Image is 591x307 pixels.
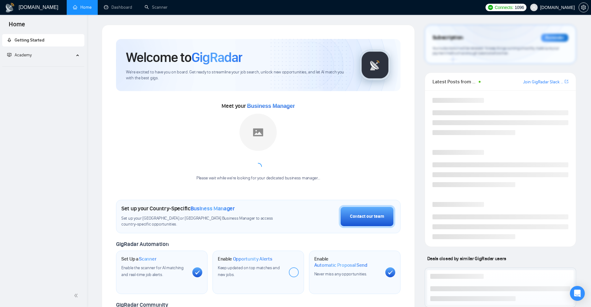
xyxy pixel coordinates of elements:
span: Opportunity Alerts [233,256,272,262]
span: Business Manager [190,205,235,212]
h1: Enable [314,256,380,268]
a: dashboardDashboard [104,5,132,10]
li: Academy Homepage [2,64,84,68]
span: Academy [15,52,32,58]
div: Please wait while we're looking for your dedicated business manager... [193,175,324,181]
span: Scanner [139,256,156,262]
img: placeholder.png [240,114,277,151]
a: export [565,79,568,85]
span: Getting Started [15,37,44,43]
div: Contact our team [350,213,384,220]
span: loading [253,162,263,172]
button: Contact our team [339,205,395,228]
span: double-left [74,292,80,299]
h1: Welcome to [126,49,242,66]
li: Getting Started [2,34,84,46]
span: Meet your [222,103,295,109]
span: Connects: [495,4,513,11]
span: Never miss any opportunities. [314,271,367,277]
span: user [532,5,536,10]
span: Academy [7,52,32,58]
div: Open Intercom Messenger [570,286,585,301]
span: We're excited to have you on board. Get ready to streamline your job search, unlock new opportuni... [126,69,350,81]
span: export [565,79,568,84]
span: Set up your [GEOGRAPHIC_DATA] or [GEOGRAPHIC_DATA] Business Manager to access country-specific op... [121,216,286,227]
div: Reminder [541,34,568,42]
span: Latest Posts from the GigRadar Community [432,78,477,86]
a: homeHome [73,5,92,10]
span: Keep updated on top matches and new jobs. [218,265,280,277]
a: searchScanner [145,5,168,10]
h1: Set up your Country-Specific [121,205,235,212]
a: setting [579,5,589,10]
span: fund-projection-screen [7,53,11,57]
img: logo [5,3,15,13]
span: 1096 [515,4,524,11]
button: setting [579,2,589,12]
span: GigRadar [191,49,242,66]
span: Enable the scanner for AI matching and real-time job alerts. [121,265,184,277]
span: Business Manager [247,103,295,109]
a: Join GigRadar Slack Community [523,79,563,86]
span: GigRadar Automation [116,241,168,248]
span: rocket [7,38,11,42]
span: Your subscription will be renewed. To keep things running smoothly, make sure your payment method... [432,46,559,56]
span: Subscription [432,33,463,43]
img: gigradar-logo.png [360,50,391,81]
h1: Enable [218,256,272,262]
img: upwork-logo.png [488,5,493,10]
span: Home [4,20,30,33]
span: Automatic Proposal Send [314,262,367,268]
span: Deals closed by similar GigRadar users [425,253,509,264]
h1: Set Up a [121,256,156,262]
